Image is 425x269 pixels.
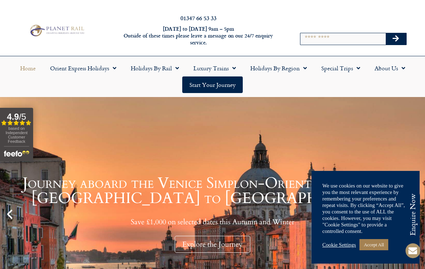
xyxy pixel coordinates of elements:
a: Special Trips [314,60,367,76]
a: Accept All [359,239,388,250]
a: Luxury Trains [186,60,243,76]
div: Previous slide [4,208,16,220]
a: Holidays by Rail [124,60,186,76]
a: Home [13,60,43,76]
button: Search [386,33,407,45]
h6: [DATE] to [DATE] 9am – 5pm Outside of these times please leave a message on our 24/7 enquiry serv... [115,26,282,46]
a: Orient Express Holidays [43,60,124,76]
a: 01347 66 53 33 [180,14,216,22]
a: About Us [367,60,412,76]
div: Explore the Journey [175,236,250,253]
a: Cookie Settings [322,242,356,248]
h1: Journey aboard the Venice Simplon-Orient-Express from [GEOGRAPHIC_DATA] to [GEOGRAPHIC_DATA] [18,176,407,206]
img: Planet Rail Train Holidays Logo [28,23,85,38]
a: Start your Journey [182,76,243,93]
a: Holidays by Region [243,60,314,76]
nav: Menu [4,60,421,93]
p: Save £1,000 on selected dates this Autumn and Winter [18,217,407,226]
div: We use cookies on our website to give you the most relevant experience by remembering your prefer... [322,182,409,234]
